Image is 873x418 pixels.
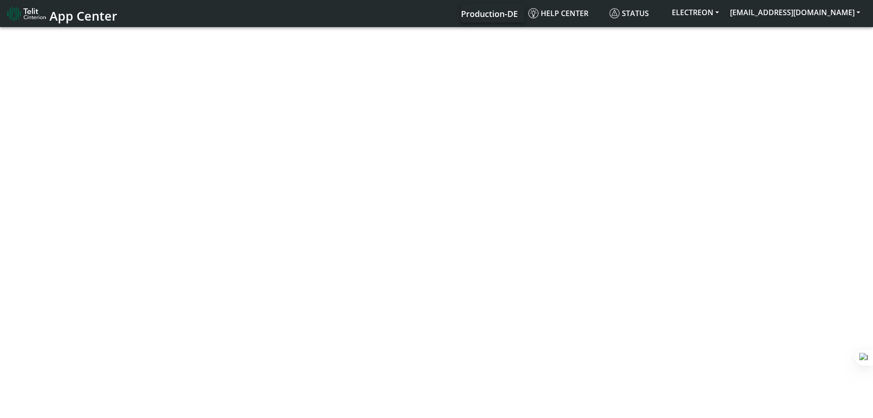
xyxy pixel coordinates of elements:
[461,8,518,19] span: Production-DE
[461,4,517,22] a: Your current platform instance
[7,6,46,21] img: logo-telit-cinterion-gw-new.png
[7,4,116,23] a: App Center
[725,4,866,21] button: [EMAIL_ADDRESS][DOMAIN_NAME]
[528,8,538,18] img: knowledge.svg
[609,8,620,18] img: status.svg
[606,4,666,22] a: Status
[528,8,588,18] span: Help center
[525,4,606,22] a: Help center
[609,8,649,18] span: Status
[49,7,117,24] span: App Center
[666,4,725,21] button: ELECTREON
